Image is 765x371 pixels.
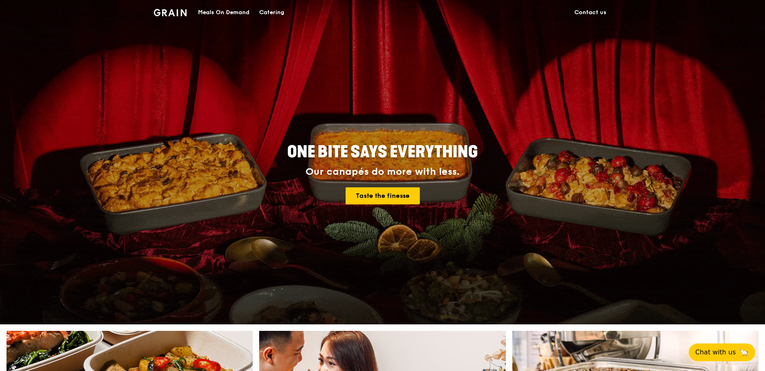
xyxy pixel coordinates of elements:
[259,0,284,25] div: Catering
[198,0,249,25] div: Meals On Demand
[569,0,611,25] a: Contact us
[689,343,755,361] button: Chat with us🦙
[154,9,187,16] img: Grain
[739,347,749,357] span: 🦙
[346,187,420,204] a: Taste the finesse
[236,166,529,178] div: Our canapés do more with less.
[287,142,478,162] span: ONE BITE SAYS EVERYTHING
[254,0,289,25] a: Catering
[695,347,736,357] span: Chat with us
